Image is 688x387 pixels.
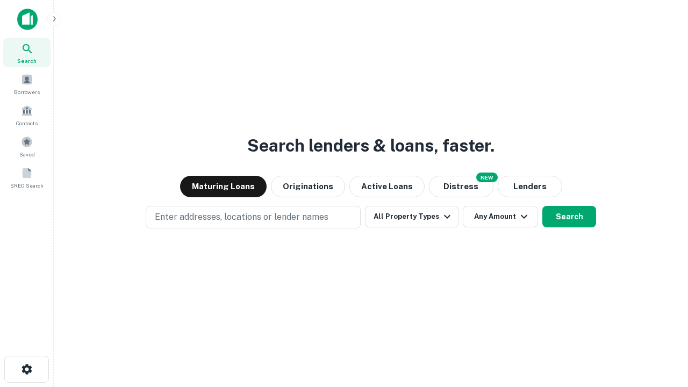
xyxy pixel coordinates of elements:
[16,119,38,127] span: Contacts
[3,69,51,98] a: Borrowers
[542,206,596,227] button: Search
[349,176,425,197] button: Active Loans
[365,206,458,227] button: All Property Types
[271,176,345,197] button: Originations
[14,88,40,96] span: Borrowers
[3,163,51,192] a: SREO Search
[429,176,493,197] button: Search distressed loans with lien and other non-mortgage details.
[19,150,35,159] span: Saved
[3,132,51,161] a: Saved
[10,181,44,190] span: SREO Search
[155,211,328,224] p: Enter addresses, locations or lender names
[146,206,361,228] button: Enter addresses, locations or lender names
[17,56,37,65] span: Search
[463,206,538,227] button: Any Amount
[634,301,688,353] iframe: Chat Widget
[180,176,267,197] button: Maturing Loans
[3,101,51,130] a: Contacts
[498,176,562,197] button: Lenders
[476,173,498,182] div: NEW
[247,133,494,159] h3: Search lenders & loans, faster.
[3,38,51,67] a: Search
[17,9,38,30] img: capitalize-icon.png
